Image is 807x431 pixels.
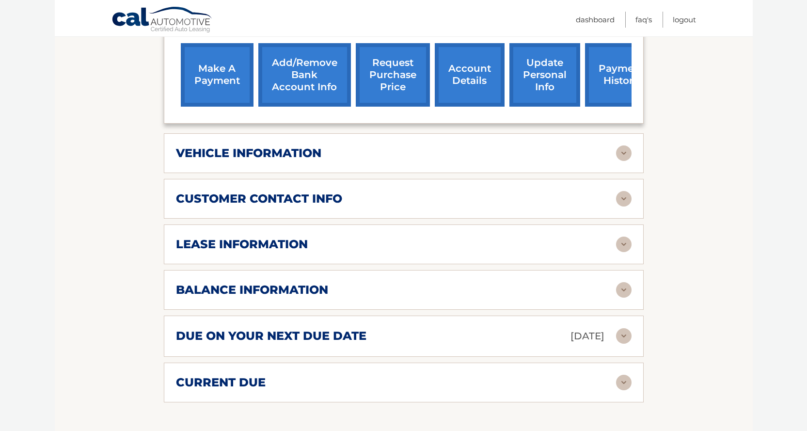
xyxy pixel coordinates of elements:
h2: balance information [176,283,328,297]
a: request purchase price [356,43,430,107]
a: Cal Automotive [111,6,213,34]
a: Logout [673,12,696,28]
h2: customer contact info [176,192,342,206]
a: Add/Remove bank account info [258,43,351,107]
a: update personal info [509,43,580,107]
h2: current due [176,375,266,390]
h2: due on your next due date [176,329,366,343]
img: accordion-rest.svg [616,237,632,252]
a: make a payment [181,43,253,107]
p: [DATE] [570,328,604,345]
a: FAQ's [635,12,652,28]
img: accordion-rest.svg [616,145,632,161]
a: account details [435,43,505,107]
h2: lease information [176,237,308,252]
img: accordion-rest.svg [616,375,632,390]
a: payment history [585,43,658,107]
a: Dashboard [576,12,615,28]
h2: vehicle information [176,146,321,160]
img: accordion-rest.svg [616,282,632,298]
img: accordion-rest.svg [616,191,632,207]
img: accordion-rest.svg [616,328,632,344]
